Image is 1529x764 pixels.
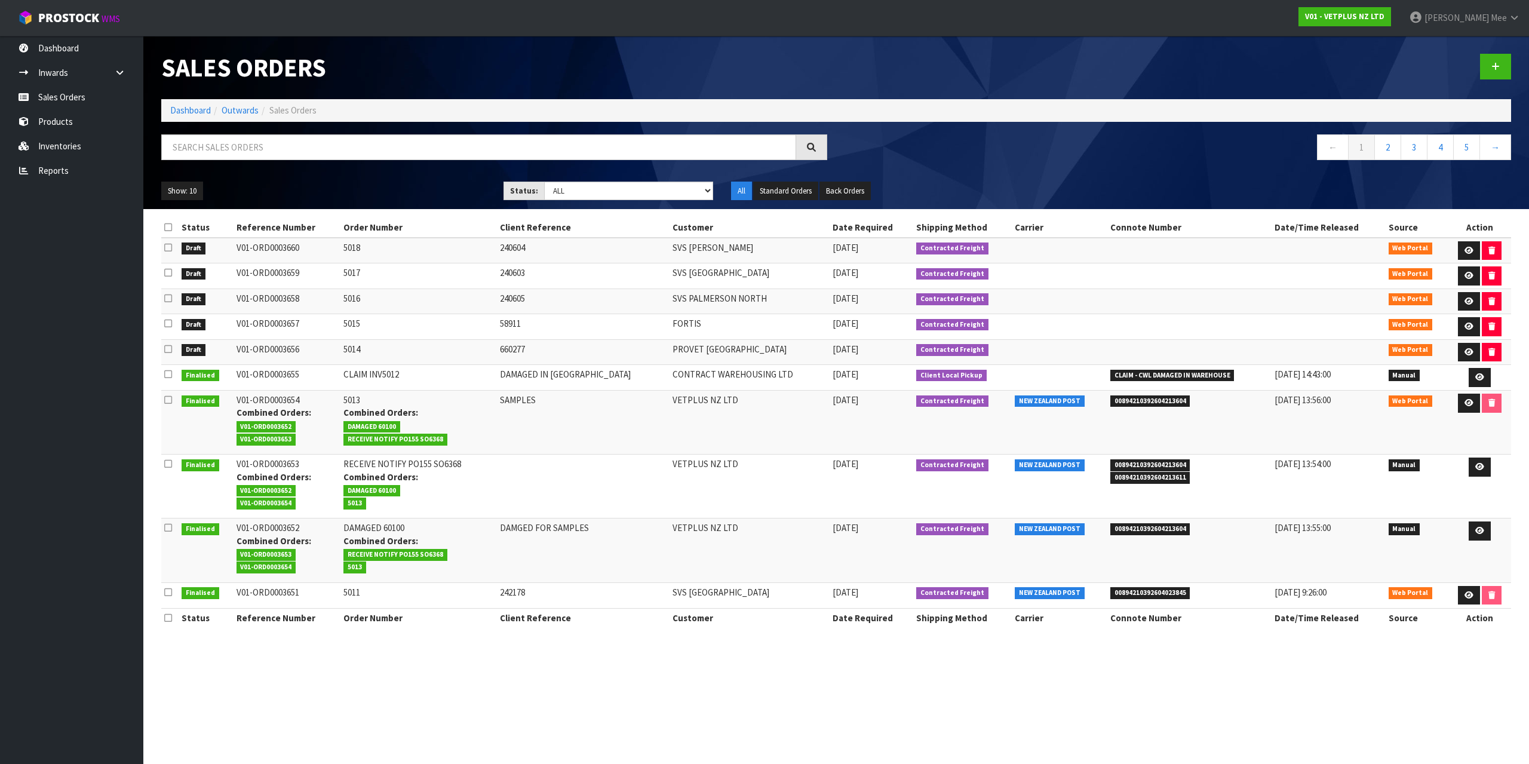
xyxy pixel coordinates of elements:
[340,263,497,289] td: 5017
[343,485,400,497] span: DAMAGED 60100
[161,54,827,81] h1: Sales Orders
[234,263,340,289] td: V01-ORD0003659
[1012,218,1107,237] th: Carrier
[237,498,296,510] span: V01-ORD0003654
[1386,608,1449,627] th: Source
[833,587,858,598] span: [DATE]
[916,395,988,407] span: Contracted Freight
[497,365,670,391] td: DAMAGED IN [GEOGRAPHIC_DATA]
[830,608,913,627] th: Date Required
[497,314,670,340] td: 58911
[182,523,219,535] span: Finalised
[237,562,296,573] span: V01-ORD0003654
[833,343,858,355] span: [DATE]
[497,582,670,608] td: 242178
[497,263,670,289] td: 240603
[670,218,830,237] th: Customer
[670,238,830,263] td: SVS [PERSON_NAME]
[1275,458,1331,470] span: [DATE] 13:54:00
[916,319,988,331] span: Contracted Freight
[1015,523,1085,535] span: NEW ZEALAND POST
[38,10,99,26] span: ProStock
[1389,395,1433,407] span: Web Portal
[913,608,1012,627] th: Shipping Method
[1389,344,1433,356] span: Web Portal
[830,218,913,237] th: Date Required
[102,13,120,24] small: WMS
[161,134,796,160] input: Search sales orders
[670,263,830,289] td: SVS [GEOGRAPHIC_DATA]
[340,582,497,608] td: 5011
[179,218,234,237] th: Status
[1015,459,1085,471] span: NEW ZEALAND POST
[1401,134,1427,160] a: 3
[343,498,366,510] span: 5013
[237,407,311,418] strong: Combined Orders:
[1389,370,1420,382] span: Manual
[916,344,988,356] span: Contracted Freight
[1272,608,1386,627] th: Date/Time Released
[234,582,340,608] td: V01-ORD0003651
[670,608,830,627] th: Customer
[182,293,205,305] span: Draft
[1110,395,1190,407] span: 00894210392604213604
[340,391,497,455] td: 5013
[1389,243,1433,254] span: Web Portal
[237,485,296,497] span: V01-ORD0003652
[234,365,340,391] td: V01-ORD0003655
[916,293,988,305] span: Contracted Freight
[343,549,447,561] span: RECEIVE NOTIFY PO155 SO6368
[833,267,858,278] span: [DATE]
[916,459,988,471] span: Contracted Freight
[343,421,400,433] span: DAMAGED 60100
[234,391,340,455] td: V01-ORD0003654
[237,434,296,446] span: V01-ORD0003653
[343,434,447,446] span: RECEIVE NOTIFY PO155 SO6368
[497,391,670,455] td: SAMPLES
[1275,394,1331,406] span: [DATE] 13:56:00
[1305,11,1384,22] strong: V01 - VETPLUS NZ LTD
[340,365,497,391] td: CLAIM INV5012
[1110,472,1190,484] span: 00894210392604213611
[1015,587,1085,599] span: NEW ZEALAND POST
[497,608,670,627] th: Client Reference
[182,459,219,471] span: Finalised
[234,339,340,365] td: V01-ORD0003656
[1275,587,1327,598] span: [DATE] 9:26:00
[1389,319,1433,331] span: Web Portal
[916,370,987,382] span: Client Local Pickup
[833,318,858,329] span: [DATE]
[1348,134,1375,160] a: 1
[234,608,340,627] th: Reference Number
[670,365,830,391] td: CONTRACT WAREHOUSING LTD
[670,582,830,608] td: SVS [GEOGRAPHIC_DATA]
[833,394,858,406] span: [DATE]
[916,587,988,599] span: Contracted Freight
[179,608,234,627] th: Status
[1389,293,1433,305] span: Web Portal
[340,339,497,365] td: 5014
[1389,268,1433,280] span: Web Portal
[234,218,340,237] th: Reference Number
[670,339,830,365] td: PROVET [GEOGRAPHIC_DATA]
[340,608,497,627] th: Order Number
[1107,608,1272,627] th: Connote Number
[340,314,497,340] td: 5015
[234,289,340,314] td: V01-ORD0003658
[819,182,871,201] button: Back Orders
[510,186,538,196] strong: Status:
[182,395,219,407] span: Finalised
[340,218,497,237] th: Order Number
[18,10,33,25] img: cube-alt.png
[1427,134,1454,160] a: 4
[1448,608,1511,627] th: Action
[182,319,205,331] span: Draft
[916,523,988,535] span: Contracted Freight
[670,518,830,582] td: VETPLUS NZ LTD
[1479,134,1511,160] a: →
[182,370,219,382] span: Finalised
[237,421,296,433] span: V01-ORD0003652
[1110,459,1190,471] span: 00894210392604213604
[497,518,670,582] td: DAMGED FOR SAMPLES
[670,455,830,518] td: VETPLUS NZ LTD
